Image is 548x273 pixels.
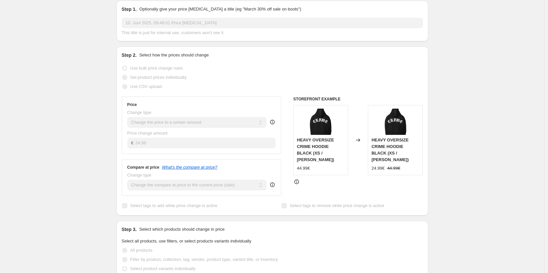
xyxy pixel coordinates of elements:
[127,110,152,115] span: Change type
[387,165,400,172] strike: 44.99€
[122,52,137,58] h2: Step 2.
[130,66,183,71] span: Use bulk price change rules
[130,75,187,80] span: Set product prices individually
[127,131,168,136] span: Price change amount
[130,84,162,89] span: Use CSV upload
[371,165,385,172] div: 24.99€
[290,203,384,208] span: Select tags to remove while price change is active
[122,30,223,35] span: This title is just for internal use, customers won't see it
[130,266,196,271] span: Select product variants individually
[269,181,276,188] div: help
[122,239,251,243] span: Select all products, use filters, or select products variants individually
[307,109,334,135] img: DSF3016_shop_1199x1800.jpg-2_80x.jpg
[139,226,224,233] p: Select which products should change in price
[371,137,409,162] span: HEAVY OVERSIZE CRIME HOODIE BLACK (XS / [PERSON_NAME])
[162,165,218,170] button: What's the compare at price?
[139,52,209,58] p: Select how the prices should change
[139,6,301,12] p: Optionally give your price [MEDICAL_DATA] a title (eg "March 30% off sale on boots")
[382,109,409,135] img: DSF3016_shop_1199x1800.jpg-2_80x.jpg
[136,138,276,148] input: 80.00
[130,248,153,253] span: All products
[293,96,423,102] h6: STOREFRONT EXAMPLE
[122,6,137,12] h2: Step 1.
[122,18,423,28] input: 30% off holiday sale
[127,165,159,170] h3: Compare at price
[130,203,218,208] span: Select tags to add while price change is active
[127,173,152,178] span: Change type
[127,102,137,107] h3: Price
[269,119,276,125] div: help
[297,165,310,172] div: 44.99€
[122,226,137,233] h2: Step 3.
[131,140,134,145] span: €
[130,257,278,262] span: Filter by product, collection, tag, vendor, product type, variant title, or inventory
[297,137,334,162] span: HEAVY OVERSIZE CRIME HOODIE BLACK (XS / [PERSON_NAME])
